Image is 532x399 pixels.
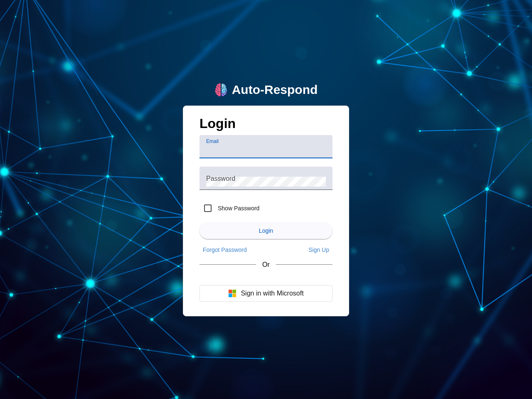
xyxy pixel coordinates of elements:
mat-label: Email [206,139,219,144]
img: logo [214,83,228,96]
mat-label: Password [206,175,235,182]
h1: Login [199,116,332,135]
img: Microsoft logo [228,289,236,298]
a: logoAuto-Respond [214,83,318,97]
span: Or [262,261,270,268]
div: Auto-Respond [232,83,318,97]
span: Sign Up [308,246,329,253]
label: Show Password [216,204,259,212]
span: Login [259,227,273,234]
button: Login [199,222,332,239]
span: Forgot Password [203,246,247,253]
button: Sign in with Microsoft [199,285,332,302]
